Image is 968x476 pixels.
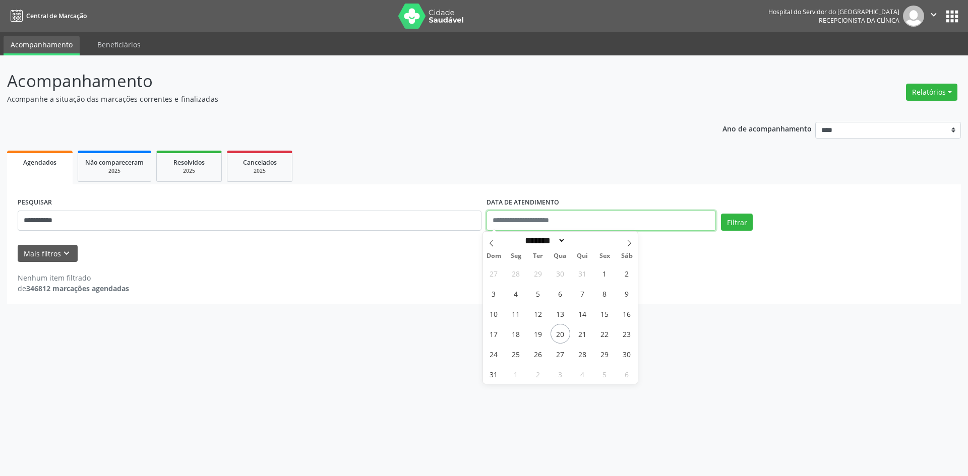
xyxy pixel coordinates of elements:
[551,304,570,323] span: Agosto 13, 2025
[617,324,637,344] span: Agosto 23, 2025
[593,253,616,259] span: Sex
[506,344,526,364] span: Agosto 25, 2025
[617,364,637,384] span: Setembro 6, 2025
[573,263,592,283] span: Julho 31, 2025
[4,36,80,55] a: Acompanhamento
[551,344,570,364] span: Agosto 27, 2025
[573,284,592,303] span: Agosto 7, 2025
[768,8,899,16] div: Hospital do Servidor do [GEOGRAPHIC_DATA]
[506,364,526,384] span: Setembro 1, 2025
[26,12,87,20] span: Central de Marcação
[595,284,615,303] span: Agosto 8, 2025
[549,253,571,259] span: Qua
[595,304,615,323] span: Agosto 15, 2025
[164,167,214,175] div: 2025
[528,304,548,323] span: Agosto 12, 2025
[506,263,526,283] span: Julho 28, 2025
[551,284,570,303] span: Agosto 6, 2025
[617,344,637,364] span: Agosto 30, 2025
[924,6,943,27] button: 
[484,304,504,323] span: Agosto 10, 2025
[528,344,548,364] span: Agosto 26, 2025
[566,235,599,246] input: Year
[484,364,504,384] span: Agosto 31, 2025
[551,263,570,283] span: Julho 30, 2025
[18,195,52,211] label: PESQUISAR
[528,263,548,283] span: Julho 29, 2025
[616,253,638,259] span: Sáb
[573,364,592,384] span: Setembro 4, 2025
[595,324,615,344] span: Agosto 22, 2025
[617,284,637,303] span: Agosto 9, 2025
[721,214,753,231] button: Filtrar
[484,324,504,344] span: Agosto 17, 2025
[483,253,505,259] span: Dom
[506,284,526,303] span: Agosto 4, 2025
[487,195,559,211] label: DATA DE ATENDIMENTO
[906,84,957,101] button: Relatórios
[7,94,675,104] p: Acompanhe a situação das marcações correntes e finalizadas
[484,344,504,364] span: Agosto 24, 2025
[7,69,675,94] p: Acompanhamento
[90,36,148,53] a: Beneficiários
[928,9,939,20] i: 
[528,364,548,384] span: Setembro 2, 2025
[551,324,570,344] span: Agosto 20, 2025
[573,324,592,344] span: Agosto 21, 2025
[522,235,566,246] select: Month
[528,324,548,344] span: Agosto 19, 2025
[595,364,615,384] span: Setembro 5, 2025
[243,158,277,167] span: Cancelados
[943,8,961,25] button: apps
[551,364,570,384] span: Setembro 3, 2025
[903,6,924,27] img: img
[722,122,812,134] p: Ano de acompanhamento
[595,263,615,283] span: Agosto 1, 2025
[528,284,548,303] span: Agosto 5, 2025
[234,167,285,175] div: 2025
[23,158,56,167] span: Agendados
[573,344,592,364] span: Agosto 28, 2025
[617,304,637,323] span: Agosto 16, 2025
[26,284,129,293] strong: 346812 marcações agendadas
[527,253,549,259] span: Ter
[571,253,593,259] span: Qui
[85,167,144,175] div: 2025
[505,253,527,259] span: Seg
[85,158,144,167] span: Não compareceram
[18,245,78,262] button: Mais filtroskeyboard_arrow_down
[506,324,526,344] span: Agosto 18, 2025
[573,304,592,323] span: Agosto 14, 2025
[484,284,504,303] span: Agosto 3, 2025
[819,16,899,25] span: Recepcionista da clínica
[617,263,637,283] span: Agosto 2, 2025
[18,273,129,283] div: Nenhum item filtrado
[61,248,72,259] i: keyboard_arrow_down
[506,304,526,323] span: Agosto 11, 2025
[18,283,129,294] div: de
[484,263,504,283] span: Julho 27, 2025
[595,344,615,364] span: Agosto 29, 2025
[173,158,205,167] span: Resolvidos
[7,8,87,24] a: Central de Marcação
